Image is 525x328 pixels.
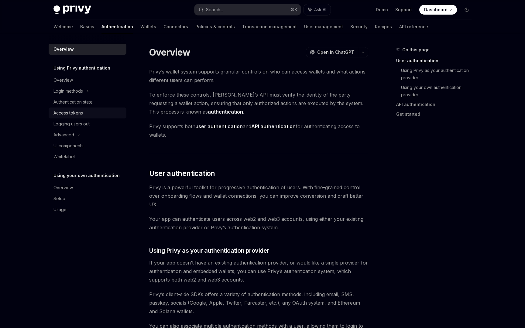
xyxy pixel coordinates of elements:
a: Welcome [53,19,73,34]
a: UI components [49,140,126,151]
span: Open in ChatGPT [317,49,354,55]
div: Search... [206,6,223,13]
a: Overview [49,44,126,55]
button: Toggle dark mode [462,5,472,15]
img: dark logo [53,5,91,14]
a: API reference [399,19,428,34]
span: ⌘ K [291,7,297,12]
a: Connectors [163,19,188,34]
span: Using Privy as your authentication provider [149,246,269,255]
strong: user authentication [195,123,243,129]
div: UI components [53,142,84,149]
div: Setup [53,195,65,202]
div: Access tokens [53,109,83,117]
h5: Using your own authentication [53,172,120,179]
a: Support [395,7,412,13]
div: Usage [53,206,67,213]
div: Advanced [53,131,74,138]
a: Recipes [375,19,392,34]
strong: authentication [208,109,243,115]
a: Demo [376,7,388,13]
a: Get started [396,109,476,119]
strong: API authentication [251,123,296,129]
div: Login methods [53,87,83,95]
span: Privy’s wallet system supports granular controls on who can access wallets and what actions diffe... [149,67,368,84]
button: Search...⌘K [194,4,301,15]
span: On this page [402,46,430,53]
span: If your app doesn’t have an existing authentication provider, or would like a single provider for... [149,258,368,284]
a: Overview [49,75,126,86]
div: Logging users out [53,120,90,128]
a: Policies & controls [195,19,235,34]
h1: Overview [149,47,190,58]
a: Security [350,19,368,34]
a: User authentication [396,56,476,66]
span: Ask AI [314,7,326,13]
span: Privy supports both and for authenticating access to wallets. [149,122,368,139]
div: Overview [53,184,73,191]
div: Authentication state [53,98,93,106]
span: Your app can authenticate users across web2 and web3 accounts, using either your existing authent... [149,215,368,232]
a: Wallets [140,19,156,34]
div: Whitelabel [53,153,75,160]
a: Dashboard [419,5,457,15]
span: User authentication [149,169,215,178]
a: Using your own authentication provider [401,83,476,100]
a: Whitelabel [49,151,126,162]
a: Using Privy as your authentication provider [401,66,476,83]
a: Authentication state [49,97,126,108]
div: Overview [53,46,74,53]
button: Ask AI [304,4,331,15]
div: Overview [53,77,73,84]
a: User management [304,19,343,34]
a: Transaction management [242,19,297,34]
a: API authentication [396,100,476,109]
h5: Using Privy authentication [53,64,110,72]
span: Privy’s client-side SDKs offers a variety of authentication methods, including email, SMS, passke... [149,290,368,316]
a: Setup [49,193,126,204]
a: Overview [49,182,126,193]
span: To enforce these controls, [PERSON_NAME]’s API must verify the identity of the party requesting a... [149,91,368,116]
a: Basics [80,19,94,34]
button: Open in ChatGPT [306,47,358,57]
span: Privy is a powerful toolkit for progressive authentication of users. With fine-grained control ov... [149,183,368,209]
a: Logging users out [49,118,126,129]
a: Authentication [101,19,133,34]
a: Usage [49,204,126,215]
a: Access tokens [49,108,126,118]
span: Dashboard [424,7,448,13]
